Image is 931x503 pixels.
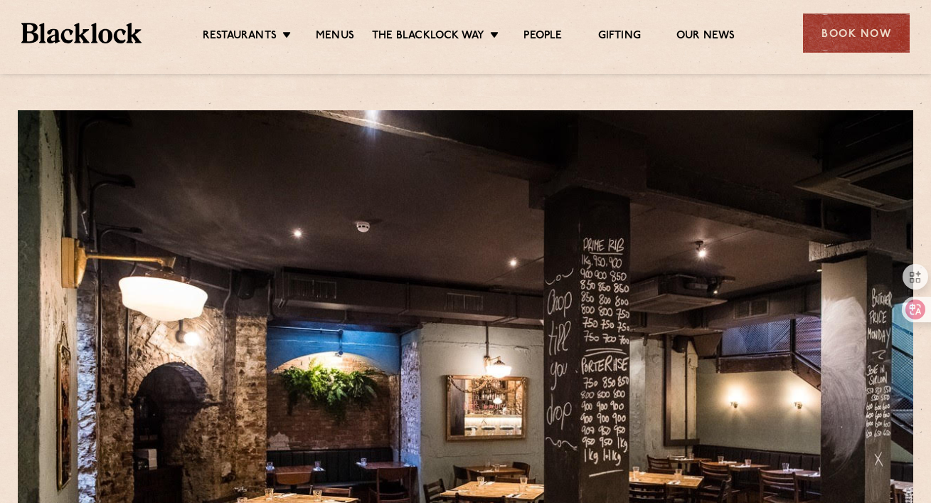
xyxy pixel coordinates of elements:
[598,29,641,45] a: Gifting
[523,29,562,45] a: People
[316,29,354,45] a: Menus
[372,29,484,45] a: The Blacklock Way
[803,14,910,53] div: Book Now
[21,23,142,43] img: BL_Textured_Logo-footer-cropped.svg
[676,29,735,45] a: Our News
[203,29,277,45] a: Restaurants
